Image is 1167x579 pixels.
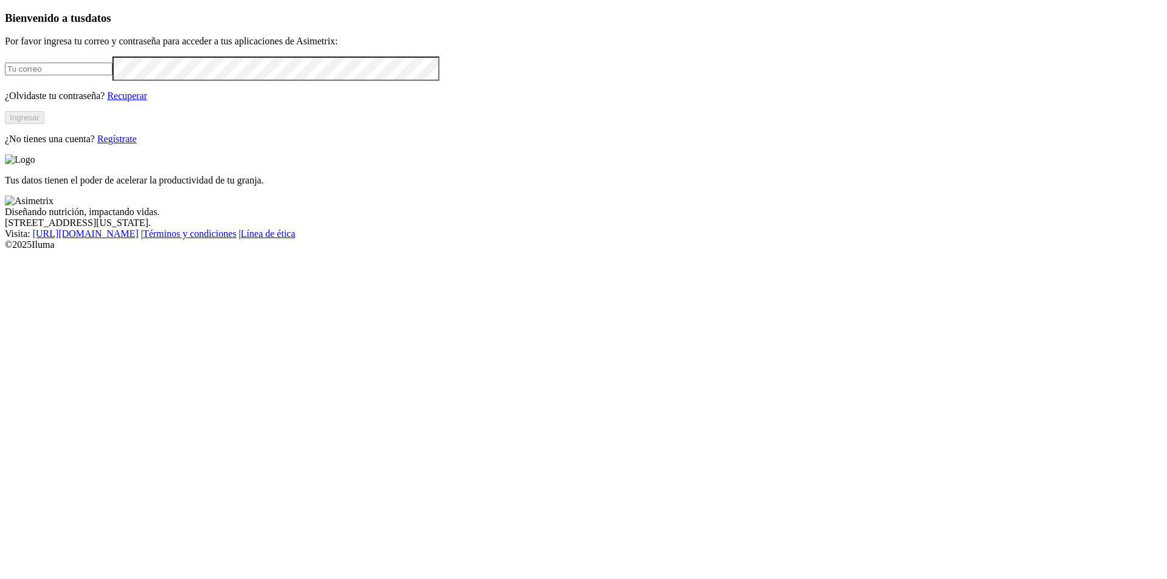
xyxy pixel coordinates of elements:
div: Diseñando nutrición, impactando vidas. [5,207,1162,218]
p: Tus datos tienen el poder de acelerar la productividad de tu granja. [5,175,1162,186]
div: Visita : | | [5,228,1162,239]
span: datos [85,12,111,24]
img: Asimetrix [5,196,53,207]
a: Términos y condiciones [143,228,236,239]
a: Línea de ética [241,228,295,239]
p: ¿No tienes una cuenta? [5,134,1162,145]
button: Ingresar [5,111,44,124]
a: Recuperar [107,91,147,101]
h3: Bienvenido a tus [5,12,1162,25]
input: Tu correo [5,63,112,75]
a: [URL][DOMAIN_NAME] [33,228,139,239]
p: ¿Olvidaste tu contraseña? [5,91,1162,101]
div: [STREET_ADDRESS][US_STATE]. [5,218,1162,228]
p: Por favor ingresa tu correo y contraseña para acceder a tus aplicaciones de Asimetrix: [5,36,1162,47]
div: © 2025 Iluma [5,239,1162,250]
a: Regístrate [97,134,137,144]
img: Logo [5,154,35,165]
